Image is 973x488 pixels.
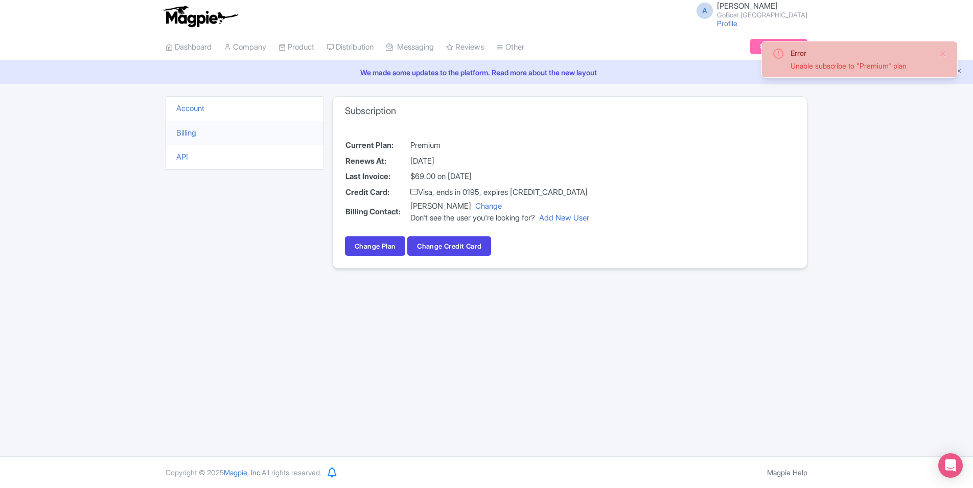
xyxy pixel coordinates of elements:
div: Don't see the user you're looking for? [410,212,589,224]
td: Premium [410,138,590,153]
th: Credit Card: [345,185,410,201]
th: Renews At: [345,153,410,169]
a: Dashboard [166,33,212,61]
div: Open Intercom Messenger [938,453,963,478]
img: logo-ab69f6fb50320c5b225c76a69d11143b.png [160,5,240,28]
a: Add New User [539,213,589,223]
a: API [176,152,188,162]
a: Company [224,33,266,61]
a: Distribution [327,33,374,61]
a: Magpie Help [767,468,807,477]
a: Change [475,201,502,211]
a: Billing [176,128,196,138]
span: [PERSON_NAME] [717,1,778,11]
a: A [PERSON_NAME] GoBoat [GEOGRAPHIC_DATA] [690,2,807,18]
a: Other [496,33,524,61]
th: Last Invoice: [345,169,410,185]
a: Account [176,103,204,113]
td: Visa, ends in 0195, expires [CREDIT_CARD_DATA] [410,185,590,201]
th: Billing Contact: [345,200,410,224]
th: Current Plan: [345,138,410,153]
td: [DATE] [410,153,590,169]
a: Profile [717,19,737,28]
div: Error [791,48,931,58]
button: Change Credit Card [407,236,491,256]
div: Unable subscribe to "Premium" plan [791,60,931,71]
a: Messaging [386,33,434,61]
small: GoBoat [GEOGRAPHIC_DATA] [717,12,807,18]
td: [PERSON_NAME] [410,200,590,224]
button: Close announcement [955,66,963,78]
a: We made some updates to the platform. Read more about the new layout [6,67,967,78]
span: Magpie, Inc. [224,468,262,477]
a: Subscription [750,39,807,54]
td: $69.00 on [DATE] [410,169,590,185]
button: Close [939,48,947,60]
h3: Subscription [345,105,396,117]
a: Reviews [446,33,484,61]
a: Change Plan [345,236,405,256]
div: Copyright © 2025 All rights reserved. [159,467,328,478]
a: Product [279,33,314,61]
span: A [697,3,713,19]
